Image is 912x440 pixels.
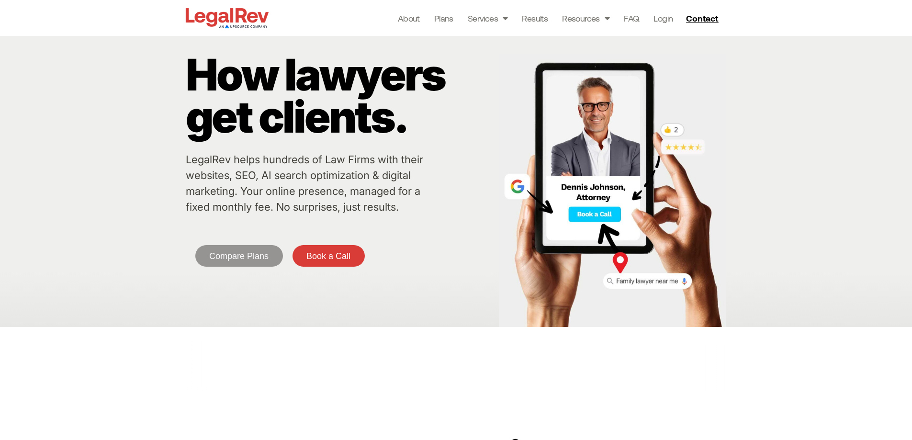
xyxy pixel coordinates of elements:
a: Resources [562,11,609,25]
a: Compare Plans [195,245,283,267]
div: 1 / 6 [624,341,729,390]
a: Results [522,11,548,25]
a: FAQ [624,11,639,25]
div: 4 / 6 [293,341,399,390]
div: Carousel [183,341,729,390]
a: Book a Call [293,245,365,267]
p: How lawyers get clients. [186,54,494,138]
div: 5 / 6 [404,341,509,390]
a: Plans [434,11,453,25]
a: Services [468,11,508,25]
span: Compare Plans [209,252,269,260]
a: Contact [682,11,724,26]
a: LegalRev helps hundreds of Law Firms with their websites, SEO, AI search optimization & digital m... [186,153,423,213]
a: Login [653,11,673,25]
span: Book a Call [306,252,350,260]
a: About [398,11,420,25]
div: 6 / 6 [514,341,619,390]
span: Contact [686,14,718,23]
div: 3 / 6 [183,341,289,390]
nav: Menu [398,11,673,25]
